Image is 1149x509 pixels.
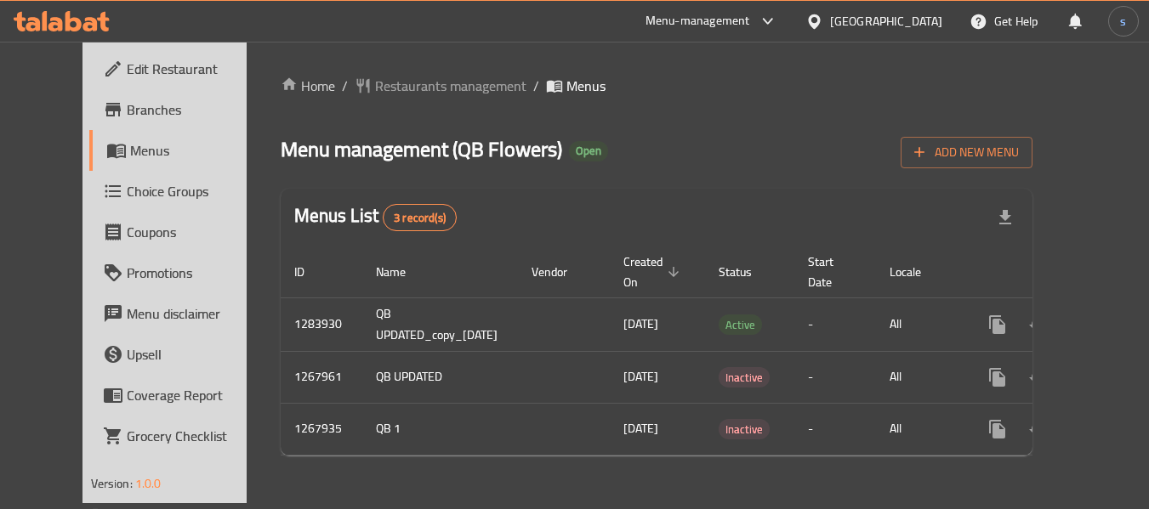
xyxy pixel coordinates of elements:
span: Vendor [532,262,589,282]
td: 1283930 [281,297,362,351]
span: Promotions [127,263,261,283]
span: Restaurants management [375,76,526,96]
button: more [977,304,1018,345]
td: All [876,297,964,351]
div: Export file [985,197,1026,238]
span: Upsell [127,344,261,365]
span: Inactive [719,368,770,387]
span: 3 record(s) [384,210,456,226]
li: / [342,76,348,96]
span: Status [719,262,774,282]
span: Created On [623,252,685,292]
td: QB UPDATED_copy_[DATE] [362,297,518,351]
div: [GEOGRAPHIC_DATA] [830,12,942,31]
span: [DATE] [623,365,658,387]
a: Coupons [89,212,275,252]
span: Edit Restaurant [127,59,261,79]
td: - [794,297,876,351]
span: [DATE] [623,417,658,439]
button: Add New Menu [901,137,1032,168]
span: s [1120,12,1126,31]
span: Add New Menu [914,142,1019,163]
span: Active [719,315,762,335]
a: Home [281,76,335,96]
a: Menus [89,130,275,171]
span: Choice Groups [127,181,261,201]
li: / [533,76,539,96]
a: Grocery Checklist [89,416,275,456]
a: Menu disclaimer [89,293,275,334]
span: Branches [127,99,261,120]
td: - [794,351,876,403]
span: Menu management ( QB Flowers ) [281,130,562,168]
span: Open [569,144,608,158]
a: Edit Restaurant [89,48,275,89]
span: Version: [91,472,133,495]
span: Grocery Checklist [127,426,261,446]
nav: breadcrumb [281,76,1033,96]
span: Menu disclaimer [127,303,261,324]
button: Change Status [1018,409,1059,450]
span: Coupons [127,222,261,242]
div: Menu-management [646,11,750,31]
a: Upsell [89,334,275,375]
h2: Menus List [294,203,457,231]
button: more [977,357,1018,398]
a: Promotions [89,252,275,293]
span: 1.0.0 [135,472,162,495]
span: [DATE] [623,313,658,335]
a: Branches [89,89,275,130]
span: Coverage Report [127,385,261,405]
td: QB UPDATED [362,351,518,403]
a: Restaurants management [355,76,526,96]
span: Name [376,262,428,282]
span: Locale [890,262,943,282]
td: All [876,403,964,455]
td: - [794,403,876,455]
a: Coverage Report [89,375,275,416]
span: Inactive [719,420,770,439]
td: 1267935 [281,403,362,455]
span: Menus [566,76,606,96]
div: Inactive [719,367,770,387]
td: 1267961 [281,351,362,403]
button: more [977,409,1018,450]
button: Change Status [1018,357,1059,398]
td: QB 1 [362,403,518,455]
span: Menus [130,140,261,161]
td: All [876,351,964,403]
span: Start Date [808,252,856,292]
span: ID [294,262,327,282]
div: Total records count [383,204,457,231]
a: Choice Groups [89,171,275,212]
div: Open [569,141,608,161]
button: Change Status [1018,304,1059,345]
div: Inactive [719,419,770,439]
